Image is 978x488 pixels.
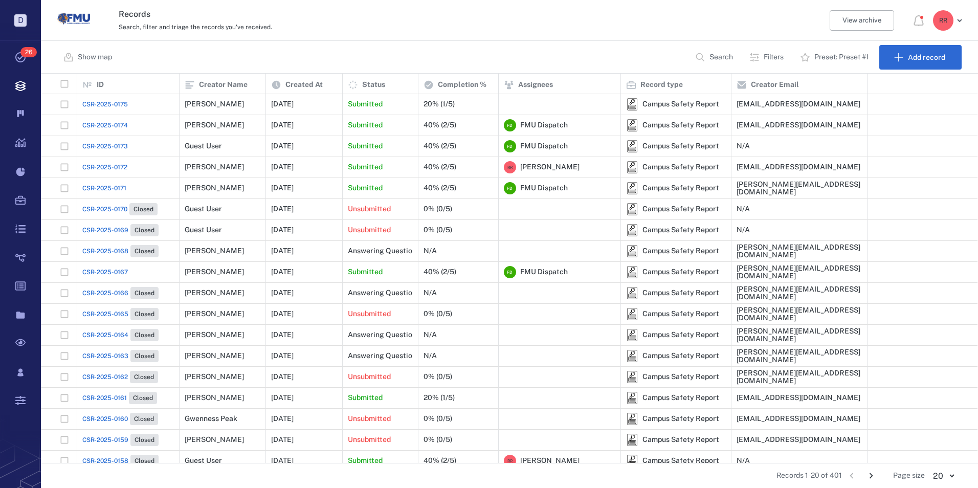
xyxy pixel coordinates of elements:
[185,289,244,297] div: [PERSON_NAME]
[185,331,244,339] div: [PERSON_NAME]
[520,162,580,172] span: [PERSON_NAME]
[82,329,159,341] a: CSR-2025-0164Closed
[348,456,383,466] p: Submitted
[842,468,881,484] nav: pagination navigation
[348,288,420,298] p: Answering Questions
[737,142,750,150] div: N/A
[185,163,244,171] div: [PERSON_NAME]
[185,415,237,423] div: Gwenness Peak
[348,372,391,382] p: Unsubmitted
[132,247,157,256] span: Closed
[57,3,90,39] a: Go home
[424,268,456,276] div: 40% (2/5)
[132,415,156,424] span: Closed
[82,308,159,320] a: CSR-2025-0165Closed
[626,161,638,173] div: Campus Safety Report
[520,141,568,151] span: FMU Dispatch
[520,120,568,130] span: FMU Dispatch
[82,371,158,383] a: CSR-2025-0162Closed
[642,205,719,213] div: Campus Safety Report
[348,246,420,256] p: Answering Questions
[424,289,437,297] div: N/A
[642,268,719,276] div: Campus Safety Report
[348,351,420,361] p: Answering Questions
[642,121,719,129] div: Campus Safety Report
[626,350,638,362] img: icon Campus Safety Report
[504,182,516,194] div: F D
[893,471,925,481] span: Page size
[82,413,158,425] a: CSR-2025-0160Closed
[626,182,638,194] img: icon Campus Safety Report
[57,45,120,70] button: Show map
[82,247,128,256] span: CSR-2025-0168
[504,266,516,278] div: F D
[626,329,638,341] img: icon Campus Safety Report
[933,10,966,31] button: RR
[642,310,719,318] div: Campus Safety Report
[82,142,128,151] span: CSR-2025-0173
[185,100,244,108] div: [PERSON_NAME]
[82,330,128,340] span: CSR-2025-0164
[830,10,894,31] button: View archive
[348,141,383,151] p: Submitted
[764,52,784,62] p: Filters
[814,52,869,62] p: Preset: Preset #1
[348,267,383,277] p: Submitted
[626,434,638,446] img: icon Campus Safety Report
[626,329,638,341] div: Campus Safety Report
[689,45,741,70] button: Search
[82,163,127,172] a: CSR-2025-0172
[879,45,962,70] button: Add record
[424,436,452,443] div: 0% (0/5)
[626,455,638,467] img: icon Campus Safety Report
[20,47,37,57] span: 26
[185,436,244,443] div: [PERSON_NAME]
[362,80,385,90] p: Status
[271,246,294,256] p: [DATE]
[626,161,638,173] img: icon Campus Safety Report
[82,121,128,130] a: CSR-2025-0174
[737,181,862,196] div: [PERSON_NAME][EMAIL_ADDRESS][DOMAIN_NAME]
[626,287,638,299] div: Campus Safety Report
[626,98,638,110] div: Campus Safety Report
[348,435,391,445] p: Unsubmitted
[626,371,638,383] div: Campus Safety Report
[520,456,580,466] span: [PERSON_NAME]
[642,289,719,297] div: Campus Safety Report
[709,52,733,62] p: Search
[424,184,456,192] div: 40% (2/5)
[626,371,638,383] img: icon Campus Safety Report
[424,352,437,360] div: N/A
[626,434,638,446] div: Campus Safety Report
[737,369,862,385] div: [PERSON_NAME][EMAIL_ADDRESS][DOMAIN_NAME]
[199,80,248,90] p: Creator Name
[424,394,455,402] div: 20% (1/5)
[348,204,391,214] p: Unsubmitted
[132,352,157,361] span: Closed
[185,457,222,464] div: Guest User
[737,285,862,301] div: [PERSON_NAME][EMAIL_ADDRESS][DOMAIN_NAME]
[271,393,294,403] p: [DATE]
[185,226,222,234] div: Guest User
[642,373,719,381] div: Campus Safety Report
[271,351,294,361] p: [DATE]
[642,163,719,171] div: Campus Safety Report
[626,455,638,467] div: Campus Safety Report
[271,204,294,214] p: [DATE]
[82,224,159,236] a: CSR-2025-0169Closed
[271,99,294,109] p: [DATE]
[424,205,452,213] div: 0% (0/5)
[424,310,452,318] div: 0% (0/5)
[925,470,962,482] div: 20
[626,392,638,404] div: Campus Safety Report
[642,142,719,150] div: Campus Safety Report
[424,247,437,255] div: N/A
[82,268,128,277] a: CSR-2025-0167
[271,435,294,445] p: [DATE]
[348,120,383,130] p: Submitted
[737,163,860,171] div: [EMAIL_ADDRESS][DOMAIN_NAME]
[82,393,127,403] span: CSR-2025-0161
[424,100,455,108] div: 20% (1/5)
